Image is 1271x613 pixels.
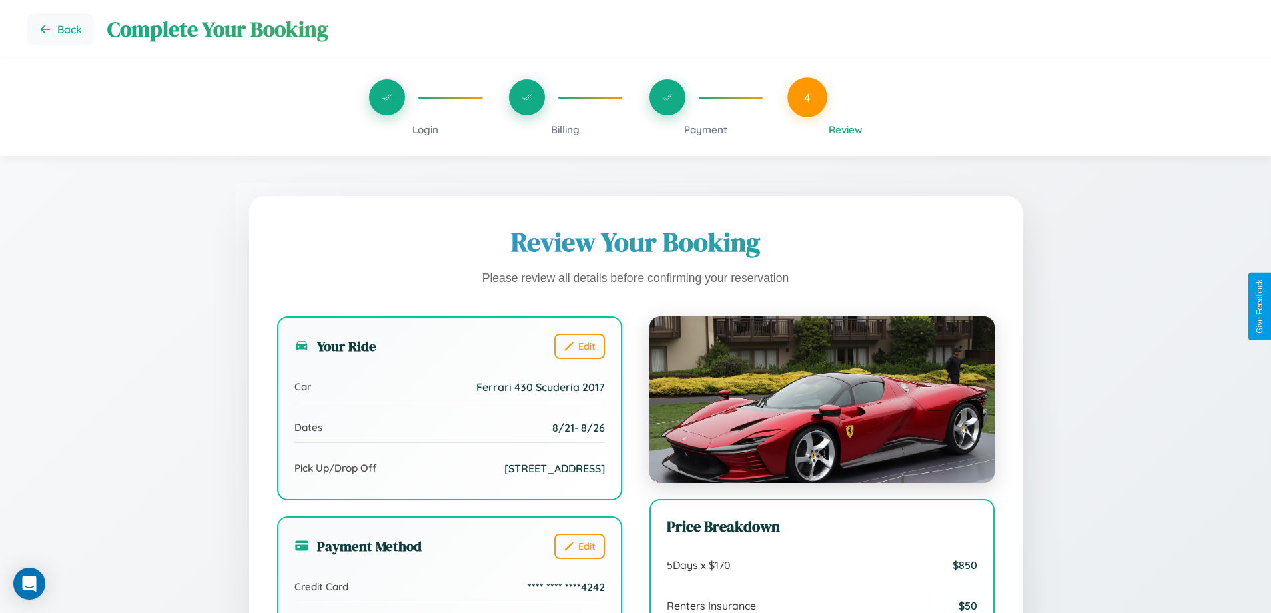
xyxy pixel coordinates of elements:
button: Edit [554,534,605,559]
span: Pick Up/Drop Off [294,462,377,474]
span: Dates [294,421,322,434]
span: Car [294,380,311,393]
h3: Your Ride [294,336,376,356]
img: Ferrari 430 Scuderia [649,316,995,483]
button: Edit [554,334,605,359]
h1: Complete Your Booking [107,15,1244,44]
span: Renters Insurance [667,599,756,612]
h3: Payment Method [294,536,422,556]
span: 5 Days x $ 170 [667,558,731,572]
span: Billing [551,123,580,136]
span: Login [412,123,438,136]
h1: Review Your Booking [277,224,995,260]
span: 8 / 21 - 8 / 26 [552,421,605,434]
p: Please review all details before confirming your reservation [277,268,995,289]
span: [STREET_ADDRESS] [504,462,605,475]
h3: Price Breakdown [667,516,977,537]
span: $ 50 [959,599,977,612]
span: 4 [804,90,811,105]
div: Open Intercom Messenger [13,568,45,600]
button: Go back [27,13,94,45]
span: Credit Card [294,580,348,593]
span: Ferrari 430 Scuderia 2017 [476,380,605,394]
span: Review [829,123,863,136]
span: Payment [684,123,727,136]
span: $ 850 [953,558,977,572]
div: Give Feedback [1255,279,1264,334]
